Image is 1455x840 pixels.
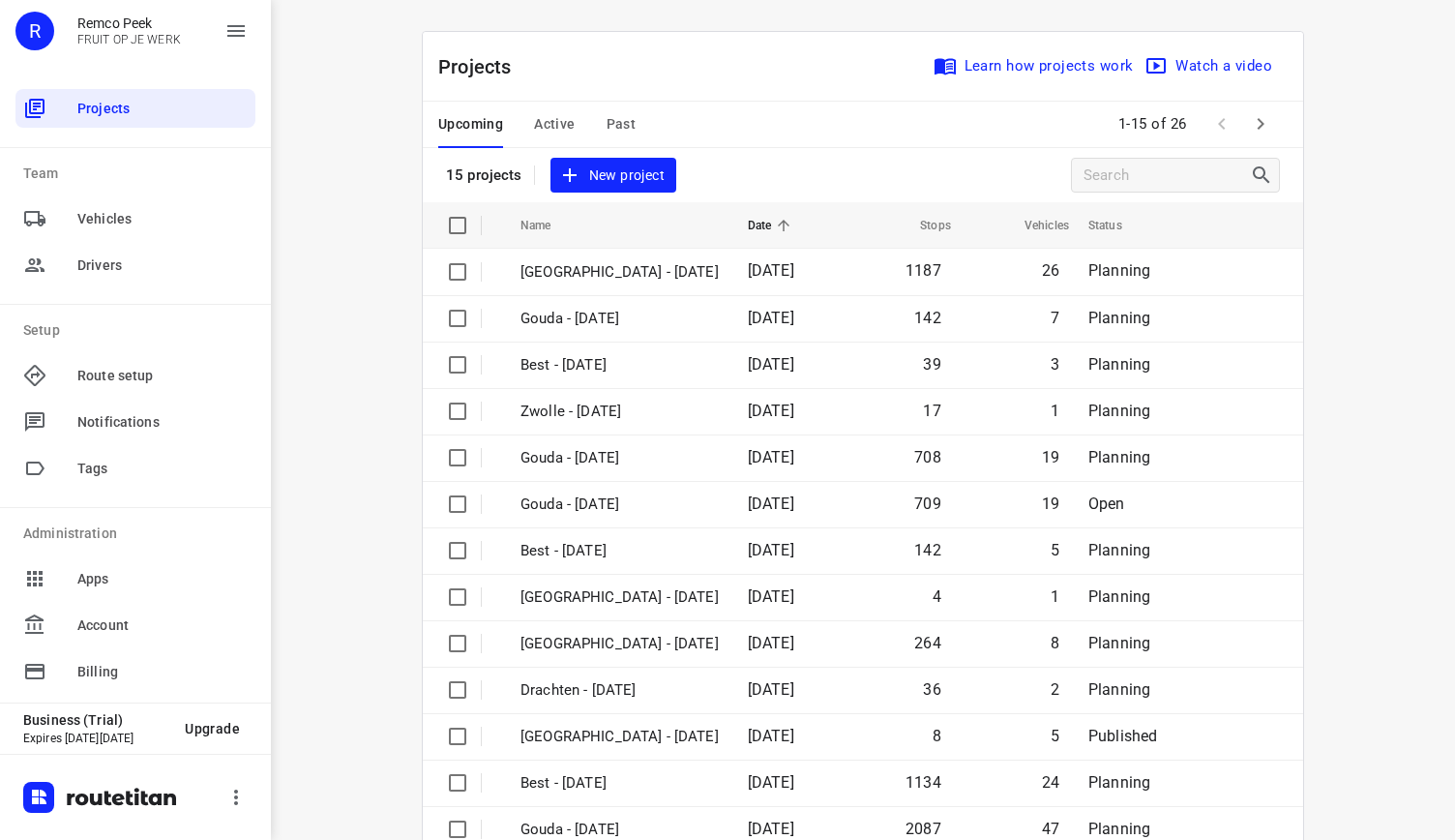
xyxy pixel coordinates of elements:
[77,255,248,276] span: Drivers
[15,356,255,395] div: Route setup
[1088,214,1147,237] span: Status
[77,15,181,31] p: Remco Peek
[1051,355,1059,374] span: 3
[520,447,719,469] p: Gouda - Thursday
[520,401,719,423] p: Zwolle - Friday
[562,164,665,188] span: New project
[1051,587,1059,606] span: 1
[520,540,719,562] p: Best - Thursday
[1042,495,1059,513] span: 19
[1051,727,1059,745] span: 5
[438,52,527,81] p: Projects
[550,158,676,194] button: New project
[923,680,940,699] span: 36
[748,587,794,606] span: [DATE]
[1088,541,1150,559] span: Planning
[1084,161,1250,191] input: Search projects
[169,711,255,746] button: Upgrade
[748,773,794,792] span: [DATE]
[914,448,941,466] span: 708
[15,403,255,441] div: Notifications
[77,209,248,229] span: Vehicles
[15,12,54,50] div: R
[914,541,941,559] span: 142
[77,366,248,386] span: Route setup
[1088,261,1150,280] span: Planning
[933,587,941,606] span: 4
[23,320,255,341] p: Setup
[1088,402,1150,420] span: Planning
[23,732,169,745] p: Expires [DATE][DATE]
[1203,105,1241,143] span: Previous Page
[520,308,719,330] p: Gouda - Friday
[1051,402,1059,420] span: 1
[520,772,719,795] p: Best - Wednesday
[1042,820,1059,838] span: 47
[1088,680,1150,699] span: Planning
[748,448,794,466] span: [DATE]
[923,402,940,420] span: 17
[446,166,522,184] p: 15 projects
[748,495,794,513] span: [DATE]
[1088,355,1150,374] span: Planning
[923,355,940,374] span: 39
[1051,634,1059,652] span: 8
[77,569,248,589] span: Apps
[1250,164,1279,187] div: Search
[23,712,169,728] p: Business (Trial)
[906,773,941,792] span: 1134
[534,112,575,136] span: Active
[748,309,794,327] span: [DATE]
[438,112,503,136] span: Upcoming
[1042,261,1059,280] span: 26
[77,33,181,46] p: FRUIT OP JE WERK
[748,727,794,745] span: [DATE]
[185,721,240,736] span: Upgrade
[15,449,255,488] div: Tags
[520,726,719,748] p: Gemeente Rotterdam - Thursday
[1111,104,1195,145] span: 1-15 of 26
[23,524,255,544] p: Administration
[748,541,794,559] span: [DATE]
[520,354,719,376] p: Best - Friday
[914,309,941,327] span: 142
[1088,634,1150,652] span: Planning
[748,820,794,838] span: [DATE]
[906,261,941,280] span: 1187
[15,89,255,128] div: Projects
[520,633,719,655] p: Zwolle - Thursday
[23,164,255,184] p: Team
[914,634,941,652] span: 264
[999,214,1069,237] span: Vehicles
[607,112,637,136] span: Past
[520,494,719,516] p: Gouda - Thursday
[1051,541,1059,559] span: 5
[1088,773,1150,792] span: Planning
[914,495,941,513] span: 709
[1088,448,1150,466] span: Planning
[748,355,794,374] span: [DATE]
[933,727,941,745] span: 8
[520,214,577,237] span: Name
[748,680,794,699] span: [DATE]
[1088,309,1150,327] span: Planning
[77,412,248,433] span: Notifications
[520,261,719,284] p: Zwolle - Wednesday
[1051,309,1059,327] span: 7
[748,214,797,237] span: Date
[520,679,719,702] p: Drachten - Thursday
[520,586,719,609] p: Antwerpen - Thursday
[895,214,951,237] span: Stops
[1088,495,1125,513] span: Open
[1241,105,1280,143] span: Next Page
[748,402,794,420] span: [DATE]
[1088,727,1158,745] span: Published
[77,99,248,119] span: Projects
[77,459,248,479] span: Tags
[1051,680,1059,699] span: 2
[15,606,255,645] div: Account
[906,820,941,838] span: 2087
[15,559,255,598] div: Apps
[1088,820,1150,838] span: Planning
[748,634,794,652] span: [DATE]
